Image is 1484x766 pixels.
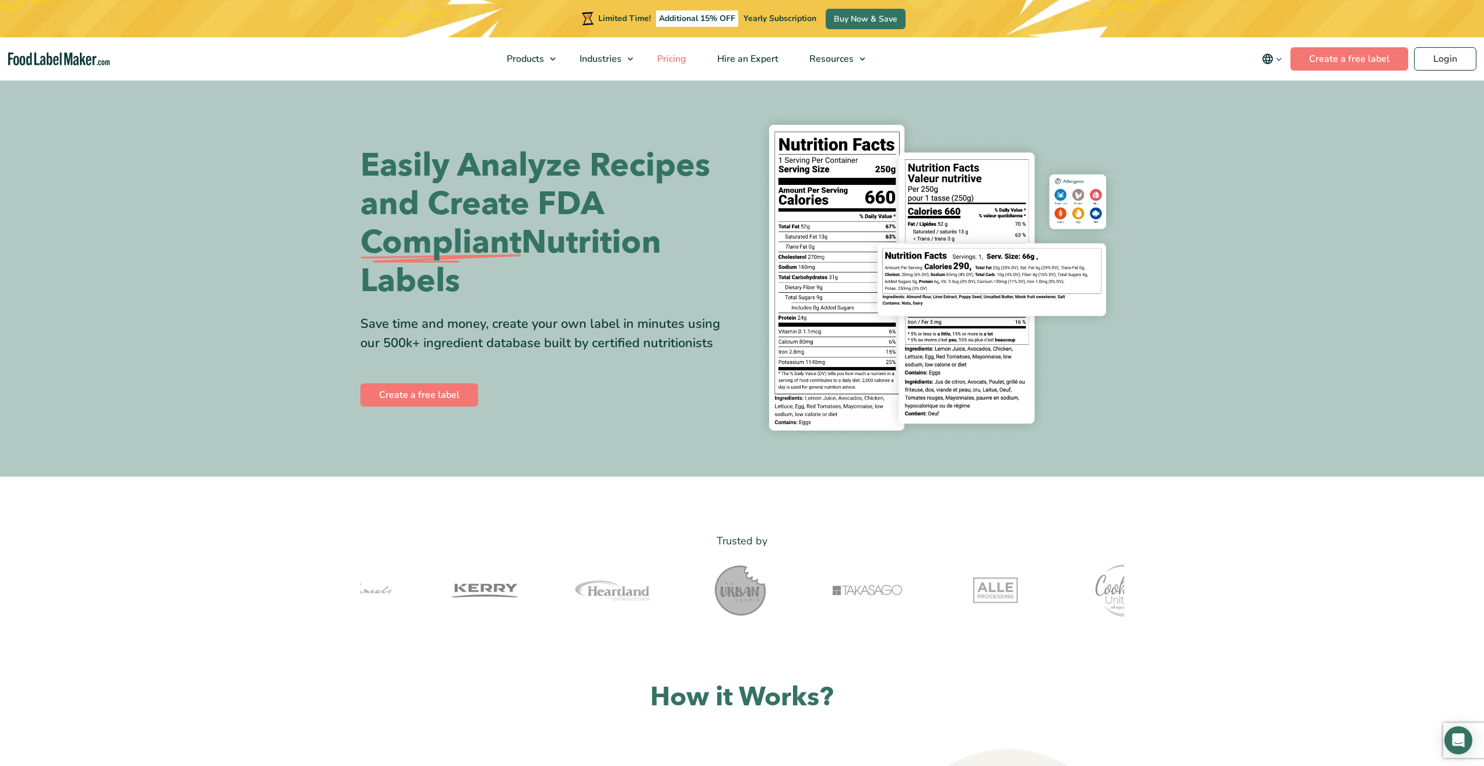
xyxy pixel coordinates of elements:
a: Resources [794,37,871,81]
div: Open Intercom Messenger [1444,726,1472,754]
span: Yearly Subscription [743,13,816,24]
span: Hire an Expert [714,53,780,65]
a: Pricing [642,37,699,81]
p: Trusted by [360,533,1124,550]
span: Limited Time! [598,13,651,24]
a: Buy Now & Save [826,9,906,29]
h1: Easily Analyze Recipes and Create FDA Nutrition Labels [360,146,734,300]
span: Compliant [360,223,521,262]
a: Create a free label [1290,47,1408,71]
span: Pricing [654,53,687,65]
span: Resources [806,53,855,65]
a: Products [492,37,562,81]
span: Additional 15% OFF [656,11,738,27]
a: Industries [564,37,639,81]
span: Industries [576,53,623,65]
a: Create a free label [360,383,478,407]
h2: How it Works? [360,680,1124,715]
div: Save time and money, create your own label in minutes using our 500k+ ingredient database built b... [360,314,734,353]
a: Hire an Expert [702,37,791,81]
span: Products [503,53,545,65]
a: Login [1414,47,1476,71]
